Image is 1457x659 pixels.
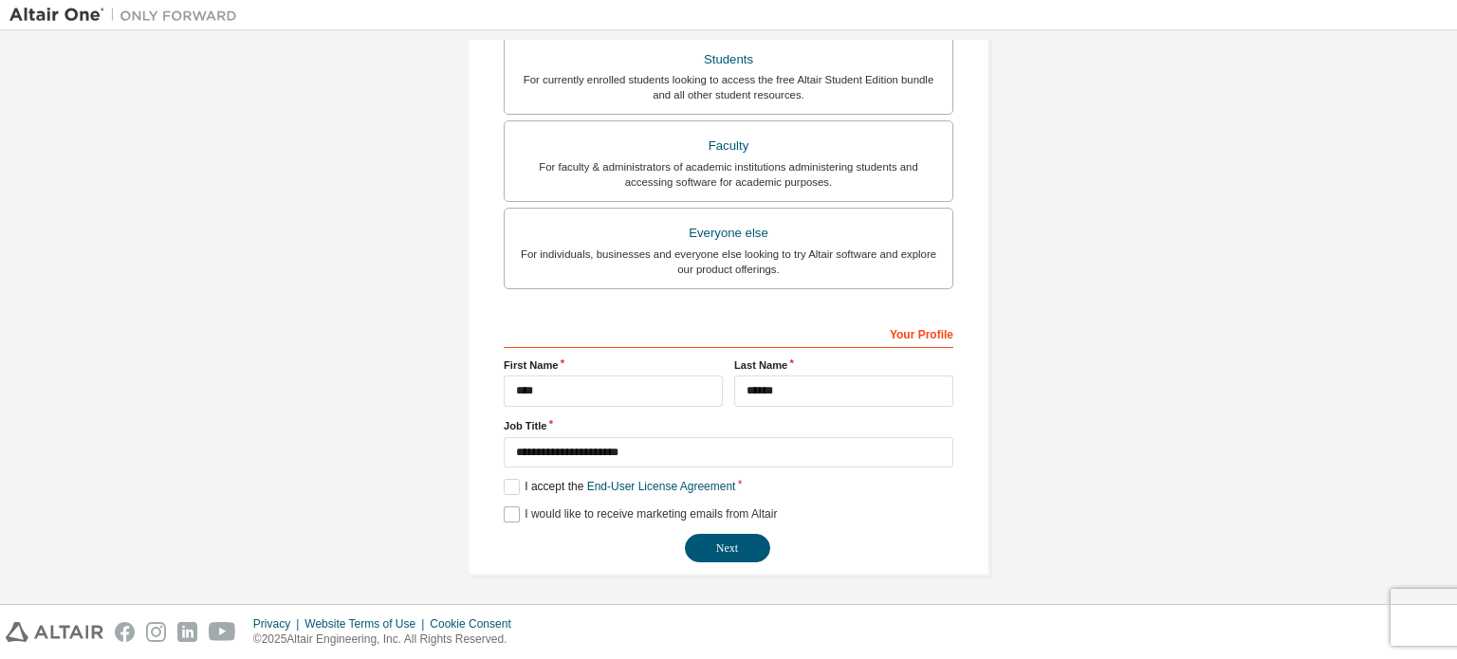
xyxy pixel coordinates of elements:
[146,622,166,642] img: instagram.svg
[253,632,523,648] p: © 2025 Altair Engineering, Inc. All Rights Reserved.
[9,6,247,25] img: Altair One
[504,357,723,373] label: First Name
[516,72,941,102] div: For currently enrolled students looking to access the free Altair Student Edition bundle and all ...
[6,622,103,642] img: altair_logo.svg
[516,133,941,159] div: Faculty
[587,480,736,493] a: End-User License Agreement
[516,247,941,277] div: For individuals, businesses and everyone else looking to try Altair software and explore our prod...
[734,357,953,373] label: Last Name
[253,616,304,632] div: Privacy
[209,622,236,642] img: youtube.svg
[430,616,522,632] div: Cookie Consent
[516,159,941,190] div: For faculty & administrators of academic institutions administering students and accessing softwa...
[115,622,135,642] img: facebook.svg
[304,616,430,632] div: Website Terms of Use
[685,534,770,562] button: Next
[516,220,941,247] div: Everyone else
[504,506,777,522] label: I would like to receive marketing emails from Altair
[504,318,953,348] div: Your Profile
[504,479,735,495] label: I accept the
[177,622,197,642] img: linkedin.svg
[504,418,953,433] label: Job Title
[516,46,941,73] div: Students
